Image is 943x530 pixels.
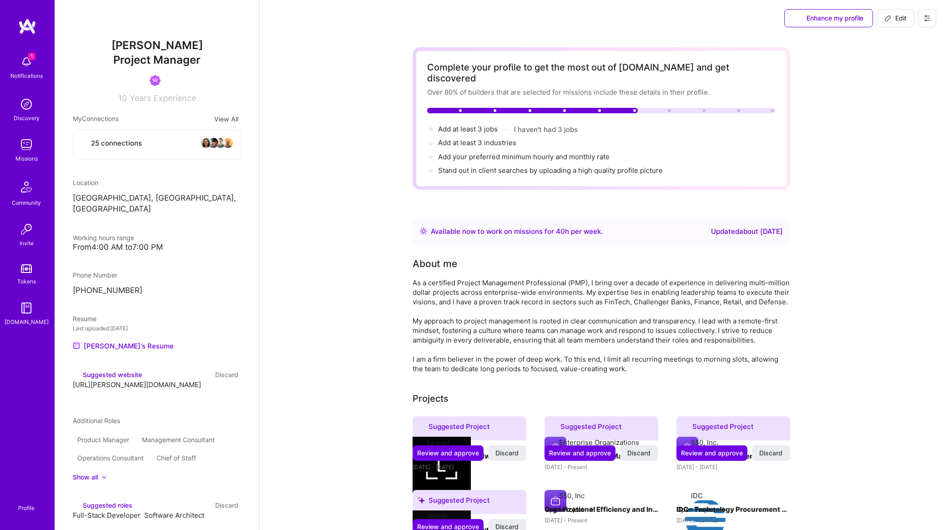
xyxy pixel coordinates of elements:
[73,451,148,465] div: Operations Consultant
[73,372,79,378] i: icon SuggestedTeams
[73,342,80,349] img: Resume
[144,511,204,520] span: Software Architect
[20,238,34,248] div: Invite
[759,449,782,458] span: Discard
[73,130,241,160] button: 25 connectionsavataravataravataravatar
[73,114,119,124] span: My Connections
[81,140,87,146] i: icon Collaborator
[413,416,526,440] div: Suggested Project
[676,437,698,459] img: Company logo
[545,504,658,515] h4: Organizational Efficiency and Innovation Program
[150,75,161,86] img: Been on Mission
[91,138,142,148] span: 25 connections
[15,176,37,198] img: Community
[17,95,35,113] img: discovery
[212,369,241,380] button: Discard
[627,449,651,458] span: Discard
[73,242,241,252] div: From 4:00 AM to 7:00 PM
[676,462,790,472] div: [DATE] - [DATE]
[73,315,96,323] span: Resume
[427,511,448,521] div: Grindr
[21,264,32,273] img: tokens
[545,445,615,461] button: Review and approve
[438,166,663,175] div: Stand out in client searches by uploading a high quality profile picture
[438,152,610,161] span: Add your preferred minimum hourly and monthly rate
[681,449,743,458] span: Review and approve
[201,137,212,148] img: avatar
[76,520,82,527] i: Accept
[208,137,219,148] img: avatar
[427,438,450,447] div: Ledger
[17,220,35,238] img: Invite
[420,227,427,235] img: Availability
[884,14,907,23] span: Edit
[691,491,703,500] div: IDC
[559,491,585,500] div: 550, Inc
[73,380,201,389] span: [URL][PERSON_NAME][DOMAIN_NAME]
[413,437,471,495] img: Company logo
[73,39,241,52] span: [PERSON_NAME]
[676,505,726,514] button: Open Project
[73,340,174,351] a: [PERSON_NAME]'s Resume
[431,226,603,237] div: Available now to work on missions for h per week .
[14,113,40,123] div: Discovery
[719,506,726,513] img: arrow-right
[73,511,141,520] span: Full-Stack Developer
[545,416,658,440] div: Suggested Project
[438,138,516,147] span: Add at least 3 industries
[676,504,790,515] h4: IDC - Technology Procurement Platform
[215,137,226,148] img: avatar
[413,462,526,472] div: [DATE] - [DATE]
[212,114,241,124] button: View All
[73,234,134,242] span: Working hours range
[73,193,241,215] p: [GEOGRAPHIC_DATA], [GEOGRAPHIC_DATA], [GEOGRAPHIC_DATA]
[427,62,776,84] div: Complete your profile to get the most out of [DOMAIN_NAME] and get discovered
[413,278,790,374] div: As a certified Project Management Professional (PMP), I bring over a decade of experience in deli...
[113,53,201,66] span: Project Manager
[152,451,201,465] div: Chief of Staff
[17,277,36,286] div: Tokens
[15,494,38,512] a: Profile
[545,490,566,512] img: Company logo
[73,473,98,482] div: Show all
[212,500,241,510] button: Discard
[413,392,449,405] div: Projects
[550,423,557,430] i: icon SuggestedTeams
[73,500,132,510] div: Suggested roles
[587,506,595,513] img: arrow-right
[73,178,241,187] div: Location
[438,125,498,133] span: Add at least 3 jobs
[17,299,35,317] img: guide book
[18,503,35,512] div: Profile
[413,445,484,461] button: Review and approve
[488,445,526,461] button: Discard
[556,227,565,236] span: 40
[418,423,425,430] i: icon SuggestedTeams
[711,226,783,237] div: Updated about [DATE]
[545,462,658,472] div: [DATE] - Present
[676,416,790,440] div: Suggested Project
[18,18,36,35] img: logo
[514,125,578,134] button: I haven't had 3 jobs
[73,285,241,296] p: [PHONE_NUMBER]
[130,93,196,103] span: Years Experience
[545,505,595,514] button: Open Project
[413,257,457,271] div: About me
[545,437,566,459] img: Company logo
[427,87,776,97] div: Over 80% of builders that are selected for missions include these details in their profile.
[752,445,790,461] button: Discard
[676,515,790,525] div: [DATE] - [DATE]
[620,445,658,461] button: Discard
[549,449,611,458] span: Review and approve
[73,370,142,379] div: Suggested website
[235,340,241,347] i: icon Close
[118,93,127,103] span: 10
[676,445,747,461] button: Review and approve
[73,323,241,333] div: Last uploaded: [DATE]
[495,449,519,458] span: Discard
[5,317,49,327] div: [DOMAIN_NAME]
[76,398,82,404] i: Reject
[17,136,35,154] img: teamwork
[76,390,82,397] i: Accept
[691,438,718,447] div: 550, Inc.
